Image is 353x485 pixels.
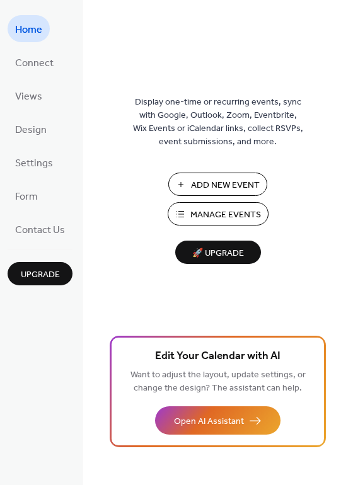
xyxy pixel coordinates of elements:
[15,120,47,140] span: Design
[15,20,42,40] span: Home
[8,48,61,76] a: Connect
[155,406,281,435] button: Open AI Assistant
[21,268,60,282] span: Upgrade
[8,15,50,42] a: Home
[168,173,267,196] button: Add New Event
[190,208,261,222] span: Manage Events
[8,262,72,285] button: Upgrade
[133,96,303,149] span: Display one-time or recurring events, sync with Google, Outlook, Zoom, Eventbrite, Wix Events or ...
[174,415,244,428] span: Open AI Assistant
[8,82,50,109] a: Views
[15,187,38,207] span: Form
[168,202,269,225] button: Manage Events
[15,154,53,173] span: Settings
[15,54,54,73] span: Connect
[15,87,42,106] span: Views
[8,115,54,142] a: Design
[183,245,253,262] span: 🚀 Upgrade
[175,241,261,264] button: 🚀 Upgrade
[8,149,61,176] a: Settings
[155,348,281,365] span: Edit Your Calendar with AI
[8,182,45,209] a: Form
[15,220,65,240] span: Contact Us
[130,367,306,397] span: Want to adjust the layout, update settings, or change the design? The assistant can help.
[8,215,72,243] a: Contact Us
[191,179,260,192] span: Add New Event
